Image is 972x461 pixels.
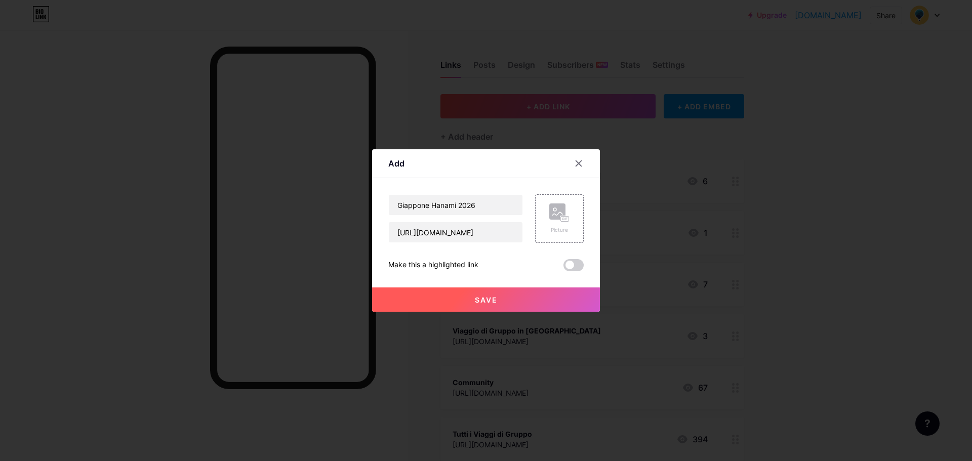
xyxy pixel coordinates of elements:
[372,287,600,312] button: Save
[389,222,522,242] input: URL
[388,259,478,271] div: Make this a highlighted link
[475,296,498,304] span: Save
[388,157,404,170] div: Add
[549,226,570,234] div: Picture
[389,195,522,215] input: Title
